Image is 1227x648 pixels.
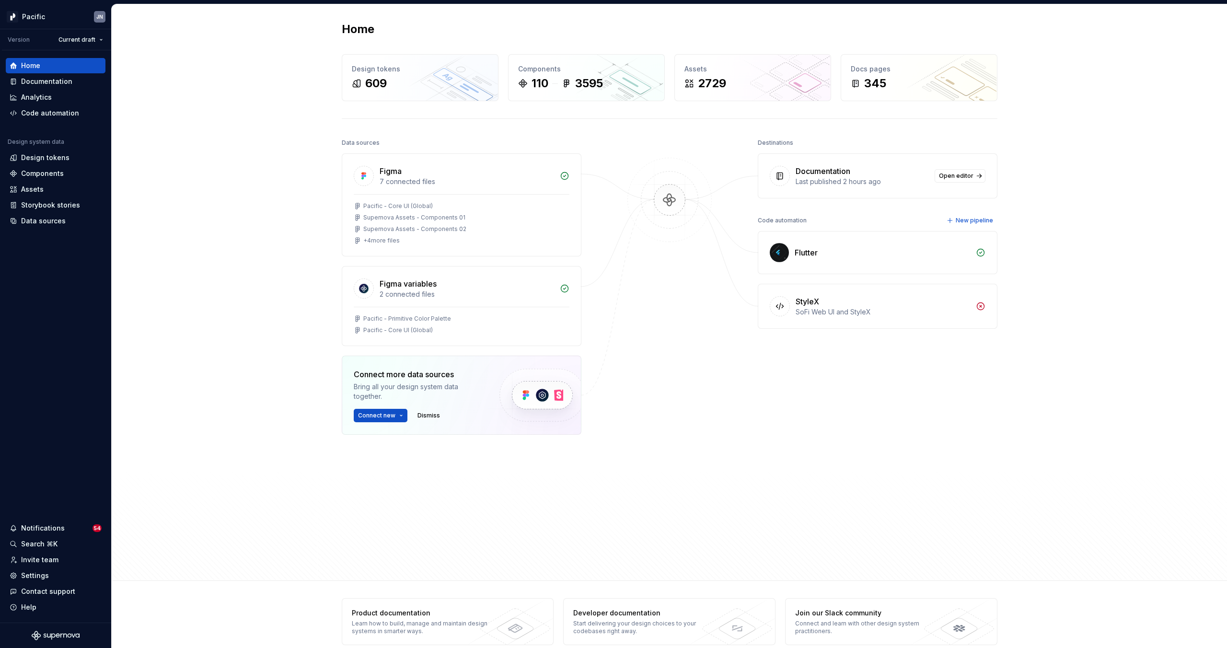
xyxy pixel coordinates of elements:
[508,54,665,101] a: Components1103595
[363,326,433,334] div: Pacific - Core UI (Global)
[21,153,69,162] div: Design tokens
[6,58,105,73] a: Home
[21,61,40,70] div: Home
[96,13,103,21] div: JN
[6,150,105,165] a: Design tokens
[796,165,850,177] div: Documentation
[6,584,105,599] button: Contact support
[342,136,380,150] div: Data sources
[32,631,80,640] svg: Supernova Logo
[380,165,402,177] div: Figma
[6,90,105,105] a: Analytics
[939,172,973,180] span: Open editor
[841,54,997,101] a: Docs pages345
[413,409,444,422] button: Dismiss
[563,598,776,645] a: Developer documentationStart delivering your design choices to your codebases right away.
[6,74,105,89] a: Documentation
[758,136,793,150] div: Destinations
[342,153,581,256] a: Figma7 connected filesPacific - Core UI (Global)Supernova Assets - Components 01Supernova Assets ...
[354,382,483,401] div: Bring all your design system data together.
[532,76,548,91] div: 110
[21,93,52,102] div: Analytics
[8,138,64,146] div: Design system data
[417,412,440,419] span: Dismiss
[575,76,603,91] div: 3595
[6,600,105,615] button: Help
[6,521,105,536] button: Notifications54
[58,36,95,44] span: Current draft
[21,555,58,565] div: Invite team
[363,202,433,210] div: Pacific - Core UI (Global)
[21,77,72,86] div: Documentation
[21,200,80,210] div: Storybook stories
[6,182,105,197] a: Assets
[698,76,726,91] div: 2729
[21,169,64,178] div: Components
[796,307,970,317] div: SoFi Web UI and StyleX
[342,22,374,37] h2: Home
[956,217,993,224] span: New pipeline
[21,539,58,549] div: Search ⌘K
[54,33,107,46] button: Current draft
[785,598,997,645] a: Join our Slack communityConnect and learn with other design system practitioners.
[21,602,36,612] div: Help
[795,247,818,258] div: Flutter
[21,523,65,533] div: Notifications
[851,64,987,74] div: Docs pages
[363,315,451,323] div: Pacific - Primitive Color Palette
[758,214,807,227] div: Code automation
[684,64,821,74] div: Assets
[363,225,466,233] div: Supernova Assets - Components 02
[21,587,75,596] div: Contact support
[352,620,491,635] div: Learn how to build, manage and maintain design systems in smarter ways.
[93,524,102,532] span: 54
[21,571,49,580] div: Settings
[380,278,437,289] div: Figma variables
[6,536,105,552] button: Search ⌘K
[674,54,831,101] a: Assets2729
[363,237,400,244] div: + 4 more files
[354,409,407,422] button: Connect new
[6,105,105,121] a: Code automation
[380,177,554,186] div: 7 connected files
[365,76,387,91] div: 609
[352,608,491,618] div: Product documentation
[6,552,105,567] a: Invite team
[944,214,997,227] button: New pipeline
[358,412,395,419] span: Connect new
[518,64,655,74] div: Components
[573,620,713,635] div: Start delivering your design choices to your codebases right away.
[796,296,819,307] div: StyleX
[864,76,886,91] div: 345
[354,369,483,380] div: Connect more data sources
[22,12,45,22] div: Pacific
[342,54,498,101] a: Design tokens609
[2,6,109,27] button: PacificJN
[6,568,105,583] a: Settings
[7,11,18,23] img: 8d0dbd7b-a897-4c39-8ca0-62fbda938e11.png
[935,169,985,183] a: Open editor
[573,608,713,618] div: Developer documentation
[795,608,935,618] div: Join our Slack community
[342,266,581,346] a: Figma variables2 connected filesPacific - Primitive Color PalettePacific - Core UI (Global)
[21,108,79,118] div: Code automation
[380,289,554,299] div: 2 connected files
[6,197,105,213] a: Storybook stories
[342,598,554,645] a: Product documentationLearn how to build, manage and maintain design systems in smarter ways.
[352,64,488,74] div: Design tokens
[21,185,44,194] div: Assets
[21,216,66,226] div: Data sources
[796,177,929,186] div: Last published 2 hours ago
[363,214,465,221] div: Supernova Assets - Components 01
[8,36,30,44] div: Version
[795,620,935,635] div: Connect and learn with other design system practitioners.
[6,166,105,181] a: Components
[6,213,105,229] a: Data sources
